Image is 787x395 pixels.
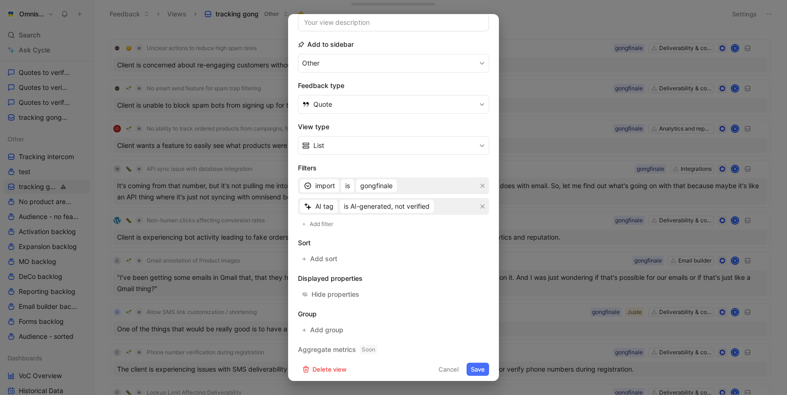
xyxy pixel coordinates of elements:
[298,39,354,50] h2: Add to sidebar
[298,162,489,174] h2: Filters
[298,136,489,155] button: List
[313,99,332,110] span: Quote
[310,253,338,264] span: Add sort
[298,54,489,73] button: Other
[298,14,489,31] input: Your view description
[298,344,489,355] h2: Aggregate metrics
[298,80,489,91] h2: Feedback type
[300,179,339,192] button: import
[298,252,342,265] button: Add sort
[310,219,334,229] span: Add filter
[310,324,344,336] span: Add group
[298,273,489,284] h2: Displayed properties
[360,180,393,191] span: gongfinale
[298,219,338,230] button: Add filter
[298,308,489,320] h2: Group
[434,363,463,376] button: Cancel
[467,363,489,376] button: Save
[315,201,334,212] span: AI tag
[360,345,377,354] span: Soon
[298,288,364,301] button: Hide properties
[298,121,489,132] h2: View type
[356,179,397,192] button: gongfinale
[298,363,351,376] button: Delete view
[300,200,338,213] button: AI tag
[298,323,349,336] button: Add group
[315,180,335,191] span: import
[298,237,489,249] h2: Sort
[298,95,489,114] button: Quote
[312,289,359,300] div: Hide properties
[341,179,354,192] button: is
[345,180,350,191] span: is
[340,200,434,213] button: is AI-generated, not verified
[344,201,430,212] span: is AI-generated, not verified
